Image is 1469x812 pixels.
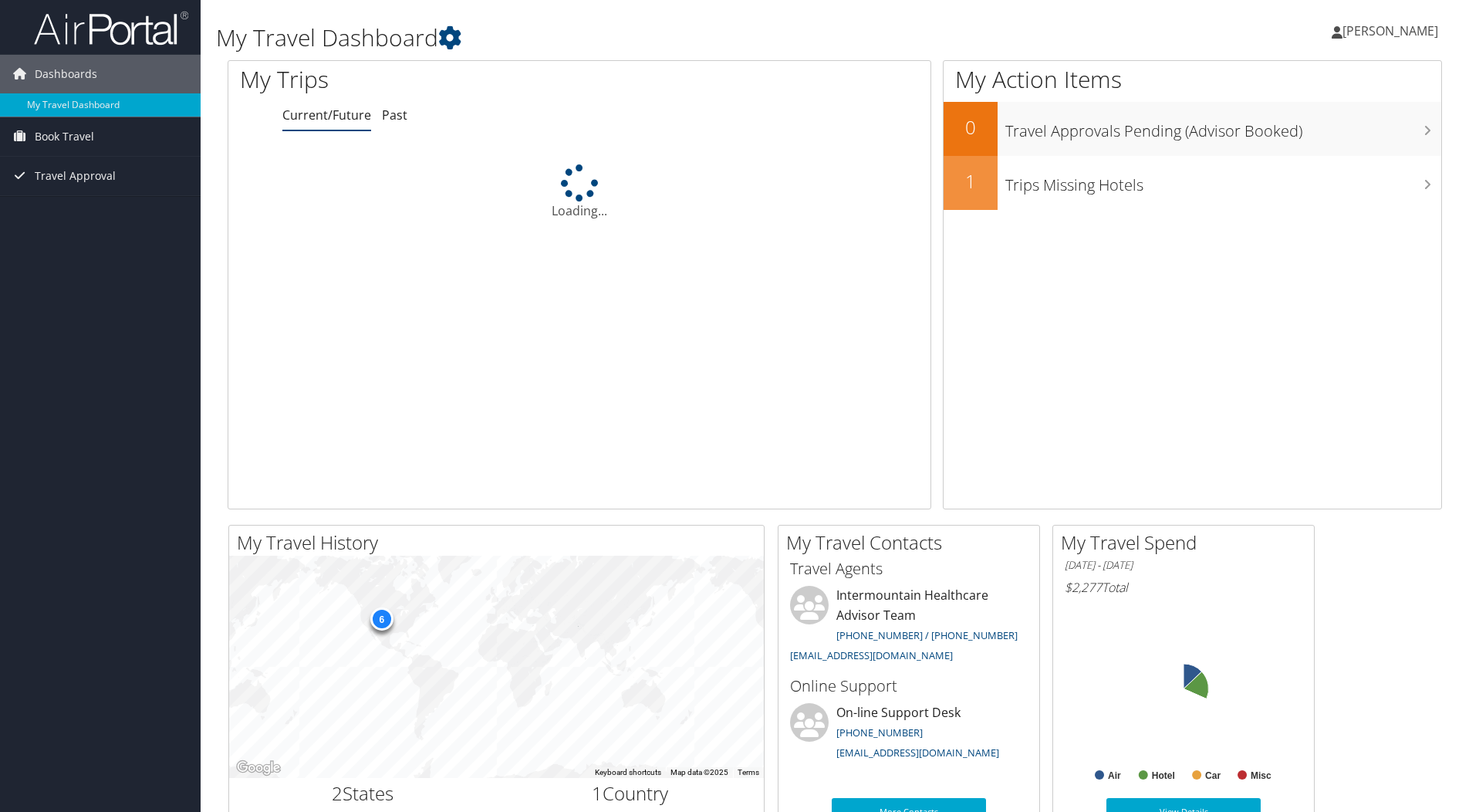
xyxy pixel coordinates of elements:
[1342,22,1438,39] span: [PERSON_NAME]
[233,758,284,778] img: Google
[836,726,923,739] a: [PHONE_NUMBER]
[944,156,1441,210] a: 1Trips Missing Hotels
[1205,770,1221,781] text: Car
[1065,558,1302,573] h6: [DATE] - [DATE]
[790,675,1028,697] h3: Online Support
[370,607,393,631] div: 6
[836,628,1018,642] a: [PHONE_NUMBER] / [PHONE_NUMBER]
[944,63,1441,96] h1: My Action Items
[790,558,1028,580] h3: Travel Agents
[786,529,1039,556] h2: My Travel Contacts
[216,22,1041,54] h1: My Travel Dashboard
[944,114,998,140] h2: 0
[382,107,407,123] a: Past
[233,758,284,778] a: Open this area in Google Maps (opens a new window)
[1005,113,1441,142] h3: Travel Approvals Pending (Advisor Booked)
[592,780,603,806] span: 1
[35,117,94,156] span: Book Travel
[237,529,764,556] h2: My Travel History
[1065,579,1302,596] h6: Total
[1332,8,1454,54] a: [PERSON_NAME]
[782,586,1035,668] li: Intermountain Healthcare Advisor Team
[332,780,343,806] span: 2
[228,164,930,220] div: Loading...
[282,107,371,123] a: Current/Future
[1108,770,1121,781] text: Air
[1005,167,1441,196] h3: Trips Missing Hotels
[738,768,759,776] a: Terms (opens in new tab)
[1251,770,1271,781] text: Misc
[1065,579,1102,596] span: $2,277
[944,102,1441,156] a: 0Travel Approvals Pending (Advisor Booked)
[1152,770,1175,781] text: Hotel
[35,157,116,195] span: Travel Approval
[34,10,188,46] img: airportal-logo.png
[35,55,97,93] span: Dashboards
[508,780,753,807] h2: Country
[836,746,999,760] a: [EMAIL_ADDRESS][DOMAIN_NAME]
[595,767,661,778] button: Keyboard shortcuts
[782,703,1035,766] li: On-line Support Desk
[241,780,485,807] h2: States
[944,168,998,195] h2: 1
[790,648,953,662] a: [EMAIL_ADDRESS][DOMAIN_NAME]
[670,768,728,776] span: Map data ©2025
[1061,529,1314,556] h2: My Travel Spend
[240,63,626,96] h1: My Trips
